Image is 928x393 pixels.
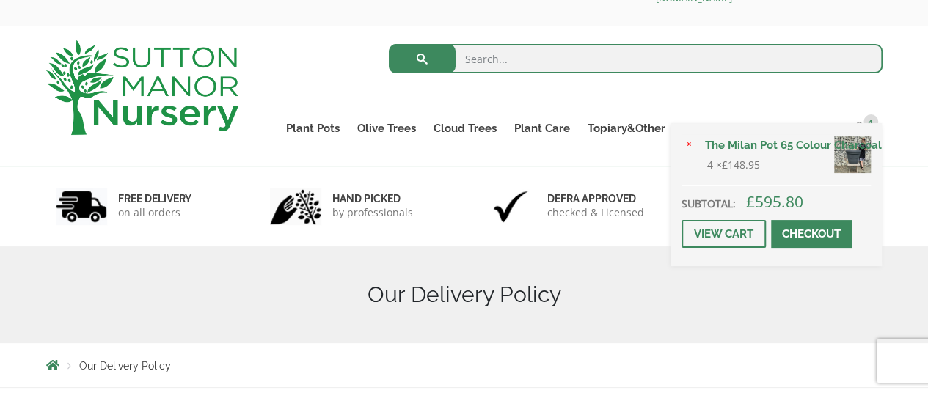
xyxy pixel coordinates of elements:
[771,220,852,248] a: Checkout
[682,138,698,154] a: Remove The Milan Pot 65 Colour Charcoal from basket
[746,191,803,212] bdi: 595.80
[746,191,755,212] span: £
[46,359,883,371] nav: Breadcrumbs
[547,205,644,220] p: checked & Licensed
[834,136,871,173] img: The Milan Pot 65 Colour Charcoal
[46,282,883,308] h1: Our Delivery Policy
[389,44,883,73] input: Search...
[56,188,107,225] img: 1.jpg
[332,192,413,205] h6: hand picked
[46,40,238,135] img: logo
[696,134,871,156] a: The Milan Pot 65 Colour Charcoal
[682,196,736,210] strong: Subtotal:
[118,192,191,205] h6: FREE DELIVERY
[845,118,883,139] a: 4
[270,188,321,225] img: 2.jpg
[786,118,845,139] a: Contact
[118,205,191,220] p: on all orders
[674,118,724,139] a: About
[348,118,425,139] a: Olive Trees
[863,114,878,129] span: 4
[724,118,786,139] a: Delivery
[485,188,536,225] img: 3.jpg
[707,156,760,174] span: 4 ×
[547,192,644,205] h6: Defra approved
[505,118,579,139] a: Plant Care
[722,158,760,172] bdi: 148.95
[79,360,171,372] span: Our Delivery Policy
[722,158,728,172] span: £
[332,205,413,220] p: by professionals
[579,118,674,139] a: Topiary&Other
[277,118,348,139] a: Plant Pots
[682,220,766,248] a: View cart
[425,118,505,139] a: Cloud Trees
